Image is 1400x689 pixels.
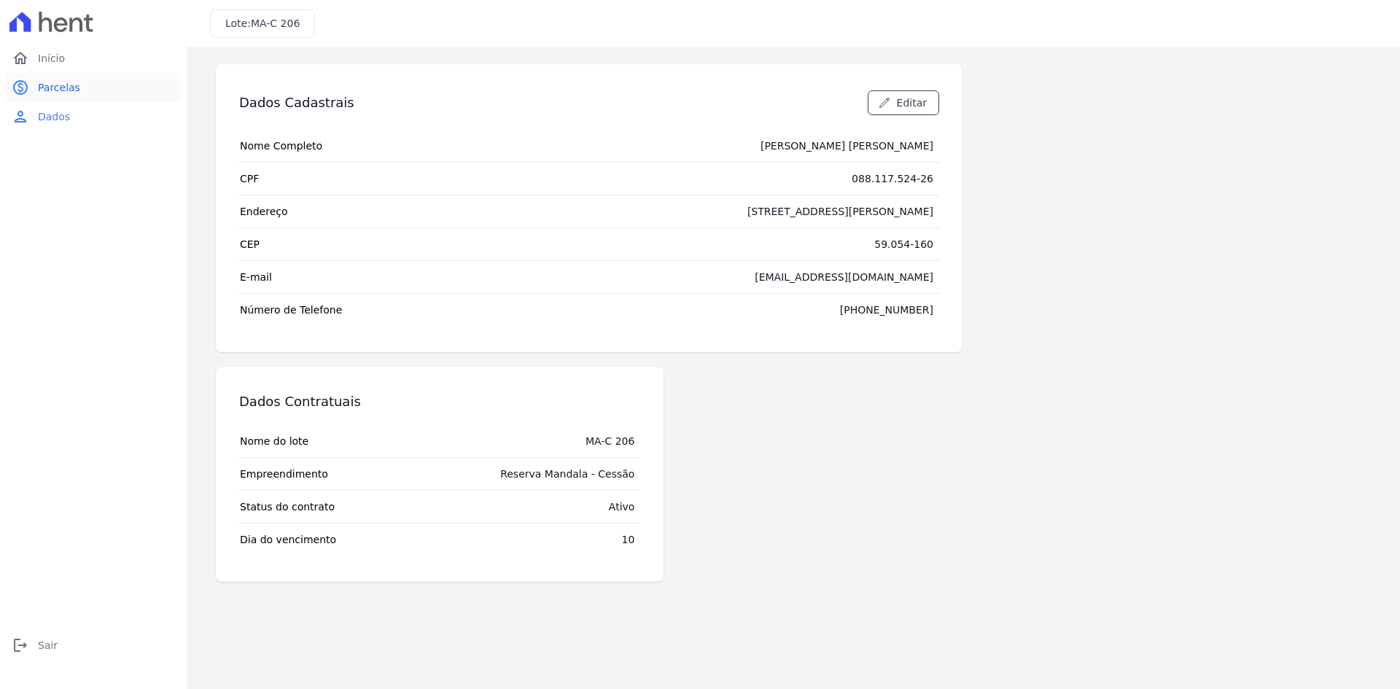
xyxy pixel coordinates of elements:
[747,204,933,219] div: [STREET_ADDRESS][PERSON_NAME]
[38,51,65,66] span: Início
[240,532,336,547] span: Dia do vencimento
[840,303,933,317] div: [PHONE_NUMBER]
[239,393,361,410] h3: Dados Contratuais
[251,17,300,29] span: MA-C 206
[38,638,58,653] span: Sair
[38,80,80,95] span: Parcelas
[240,171,259,186] span: CPF
[12,637,29,654] i: logout
[240,467,328,481] span: Empreendimento
[852,171,933,186] div: 088.117.524-26
[12,79,29,96] i: paid
[240,237,260,252] span: CEP
[500,467,634,481] div: Reserva Mandala - Cessão
[6,102,181,131] a: personDados
[6,44,181,73] a: homeInício
[240,270,272,284] span: E-mail
[225,16,300,31] h3: Lote:
[6,73,181,102] a: paidParcelas
[6,631,181,660] a: logoutSair
[240,303,342,317] span: Número de Telefone
[874,237,933,252] div: 59.054-160
[586,434,634,448] div: MA-C 206
[240,204,288,219] span: Endereço
[12,108,29,125] i: person
[12,50,29,67] i: home
[240,499,335,514] span: Status do contrato
[761,139,933,153] div: [PERSON_NAME] [PERSON_NAME]
[755,270,933,284] div: [EMAIL_ADDRESS][DOMAIN_NAME]
[622,532,635,547] div: 10
[38,109,70,124] span: Dados
[239,94,354,112] h3: Dados Cadastrais
[609,499,635,514] div: Ativo
[897,96,927,110] span: Editar
[868,90,939,115] a: Editar
[240,139,322,153] span: Nome Completo
[240,434,308,448] span: Nome do lote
